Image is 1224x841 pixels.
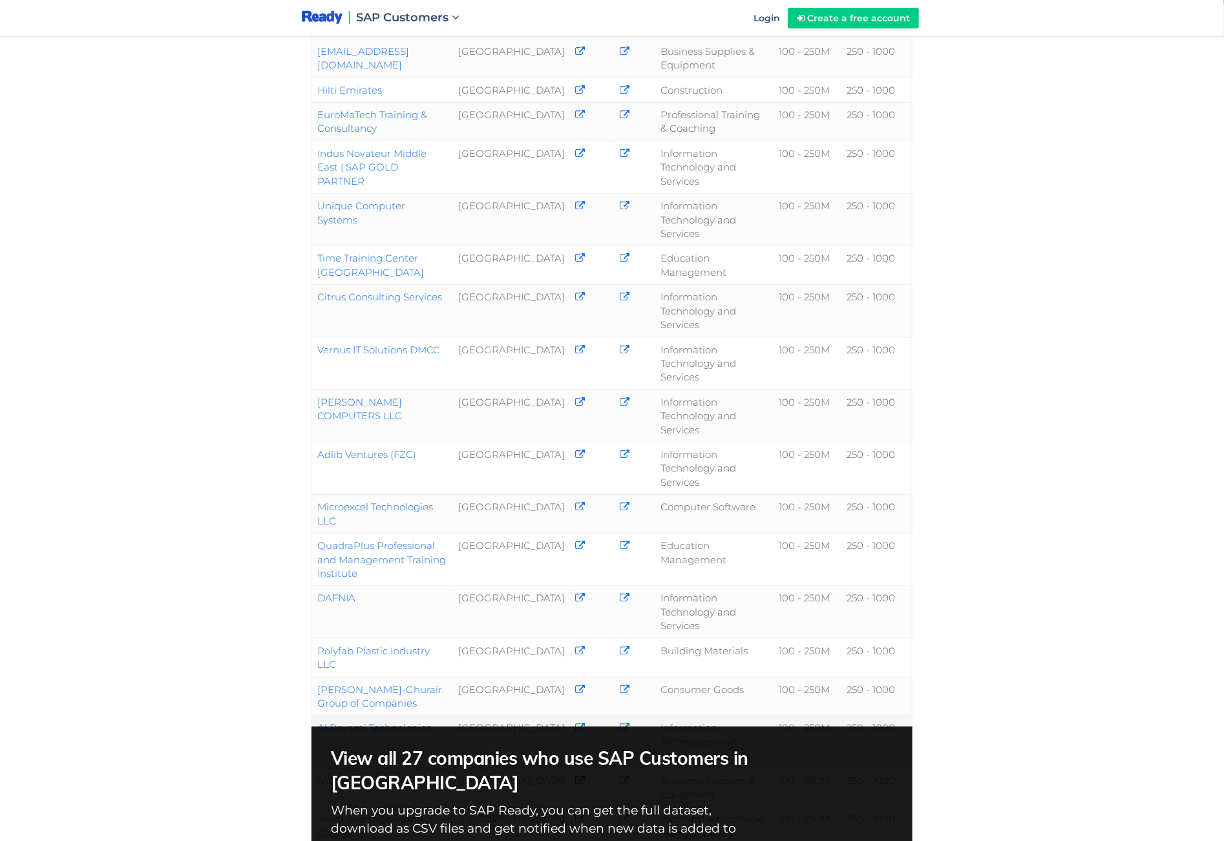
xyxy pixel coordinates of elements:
[317,200,405,225] a: Unique Computer Systems
[774,495,841,534] td: 100 - 250M
[453,638,570,677] td: [GEOGRAPHIC_DATA]
[656,716,774,768] td: Information Technology and Services
[656,389,774,442] td: Information Technology and Services
[317,539,446,579] a: QuadraPlus Professional and Management Training Institute
[788,8,919,28] a: Create a free account
[841,534,913,586] td: 250 - 1000
[453,442,570,495] td: [GEOGRAPHIC_DATA]
[841,194,913,246] td: 250 - 1000
[841,39,913,78] td: 250 - 1000
[317,592,355,604] a: DAFNIA
[841,246,913,285] td: 250 - 1000
[453,246,570,285] td: [GEOGRAPHIC_DATA]
[317,645,430,670] a: Polyfab Plastic Industry LLC
[774,337,841,389] td: 100 - 250M
[656,534,774,586] td: Education Management
[754,12,780,24] span: Login
[656,638,774,677] td: Building Materials
[746,2,788,34] a: Login
[357,10,449,25] span: SAP Customers
[841,495,913,534] td: 250 - 1000
[317,45,409,71] a: [EMAIL_ADDRESS][DOMAIN_NAME]
[841,442,913,495] td: 250 - 1000
[774,103,841,141] td: 100 - 250M
[774,194,841,246] td: 100 - 250M
[453,677,570,716] td: [GEOGRAPHIC_DATA]
[841,677,913,716] td: 250 - 1000
[317,147,427,187] a: Indus Novateur Middle East | SAP GOLD PARTNER
[774,141,841,193] td: 100 - 250M
[317,683,442,709] a: [PERSON_NAME]-Ghurair Group of Companies
[774,677,841,716] td: 100 - 250M
[656,246,774,285] td: Education Management
[453,194,570,246] td: [GEOGRAPHIC_DATA]
[317,109,427,134] a: EuroMaTech Training & Consultancy
[774,78,841,102] td: 100 - 250M
[453,141,570,193] td: [GEOGRAPHIC_DATA]
[841,638,913,677] td: 250 - 1000
[774,285,841,337] td: 100 - 250M
[453,716,570,768] td: [GEOGRAPHIC_DATA]
[656,39,774,78] td: Business Supplies & Equipment
[774,534,841,586] td: 100 - 250M
[331,746,792,795] h2: View all 27 companies who use SAP Customers in [GEOGRAPHIC_DATA]
[317,291,442,303] a: Citrus Consulting Services
[774,586,841,638] td: 100 - 250M
[841,389,913,442] td: 250 - 1000
[774,246,841,285] td: 100 - 250M
[453,586,570,638] td: [GEOGRAPHIC_DATA]
[656,194,774,246] td: Information Technology and Services
[656,586,774,638] td: Information Technology and Services
[317,344,440,356] a: Vernus IT Solutions DMCC
[841,141,913,193] td: 250 - 1000
[453,389,570,442] td: [GEOGRAPHIC_DATA]
[453,534,570,586] td: [GEOGRAPHIC_DATA]
[656,495,774,534] td: Computer Software
[841,78,913,102] td: 250 - 1000
[317,501,433,526] a: Microexcel Technologies LLC
[453,285,570,337] td: [GEOGRAPHIC_DATA]
[656,141,774,193] td: Information Technology and Services
[841,103,913,141] td: 250 - 1000
[841,716,913,768] td: 250 - 1000
[453,495,570,534] td: [GEOGRAPHIC_DATA]
[774,442,841,495] td: 100 - 250M
[656,337,774,389] td: Information Technology and Services
[453,78,570,102] td: [GEOGRAPHIC_DATA]
[453,103,570,141] td: [GEOGRAPHIC_DATA]
[841,337,913,389] td: 250 - 1000
[453,39,570,78] td: [GEOGRAPHIC_DATA]
[317,252,424,278] a: Time Training Center [GEOGRAPHIC_DATA]
[774,638,841,677] td: 100 - 250M
[656,78,774,102] td: Construction
[302,10,343,26] img: logo
[317,448,416,461] a: Adlib Ventures (FZC)
[774,389,841,442] td: 100 - 250M
[317,84,382,96] a: Hilti Emirates
[656,285,774,337] td: Information Technology and Services
[317,722,431,734] a: Al Reyami Technologies
[841,586,913,638] td: 250 - 1000
[841,285,913,337] td: 250 - 1000
[656,103,774,141] td: Professional Training & Coaching
[656,442,774,495] td: Information Technology and Services
[317,396,402,422] a: [PERSON_NAME] COMPUTERS LLC
[774,716,841,768] td: 100 - 250M
[774,39,841,78] td: 100 - 250M
[453,337,570,389] td: [GEOGRAPHIC_DATA]
[656,677,774,716] td: Consumer Goods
